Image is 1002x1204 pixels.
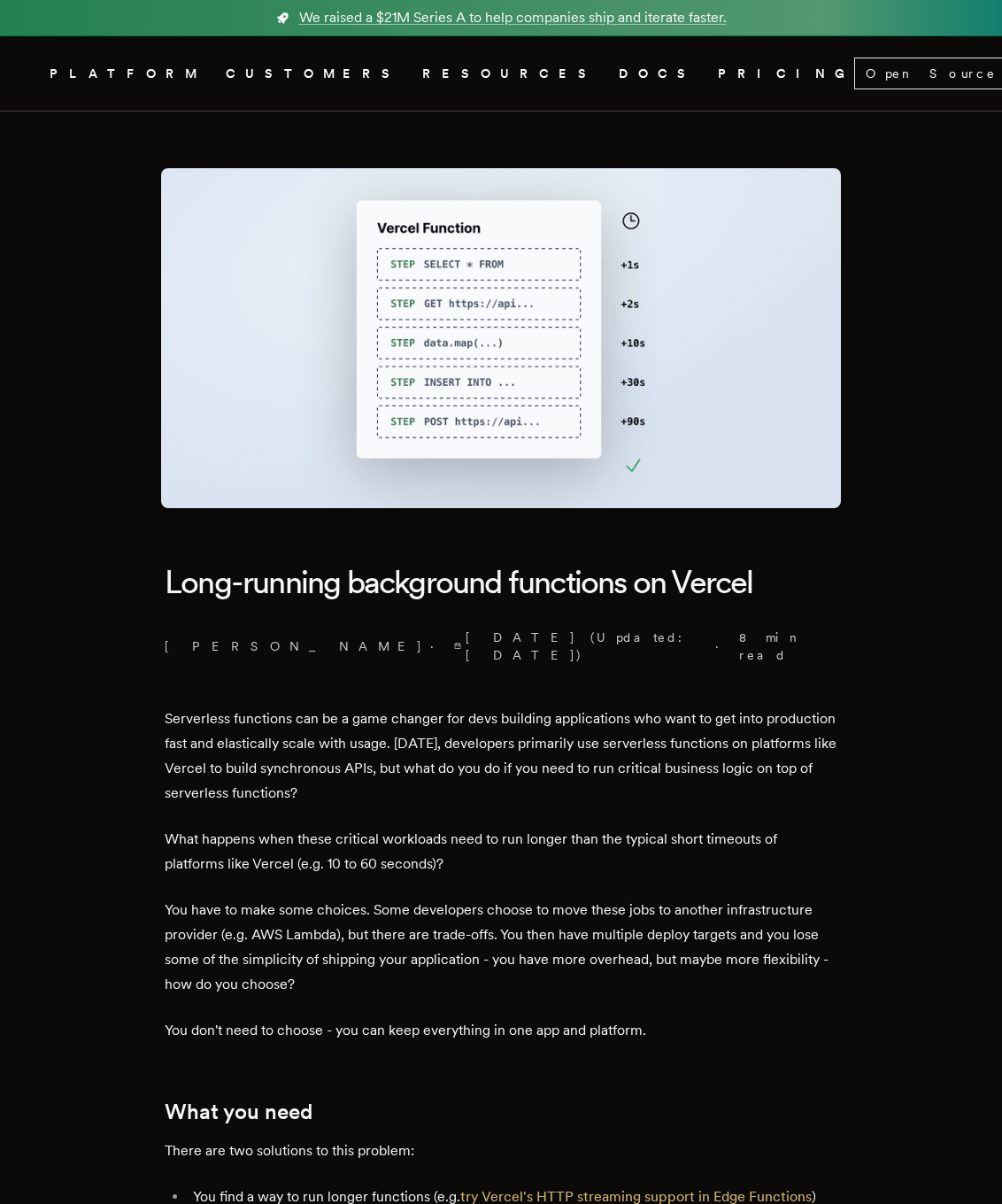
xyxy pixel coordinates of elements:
span: Open Source [866,65,997,82]
a: CUSTOMERS [226,63,401,85]
p: You have to make some choices. Some developers choose to move these jobs to another infrastructur... [165,898,837,997]
a: PRICING [718,63,854,85]
p: · · [165,629,837,664]
p: Serverless functions can be a game changer for devs building applications who want to get into pr... [165,706,837,806]
img: Featured image for Long-running background functions on Vercel blog post [161,168,841,508]
h1: Long-running background functions on Vercel [165,551,837,614]
span: [DATE] (Updated: [DATE] ) [454,629,708,664]
h2: What you need [165,1100,837,1124]
a: [PERSON_NAME] [165,637,423,655]
a: DOCS [619,63,697,85]
p: There are two solutions to this problem: [165,1138,837,1163]
span: 8 min read [739,629,827,664]
p: You don't need to choose - you can keep everything in one app and platform. [165,1018,837,1043]
button: RESOURCES [422,63,597,85]
span: We raised a $21M Series A to help companies ship and iterate faster. [299,7,727,28]
p: What happens when these critical workloads need to run longer than the typical short timeouts of ... [165,827,837,876]
button: PLATFORM [50,63,204,85]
